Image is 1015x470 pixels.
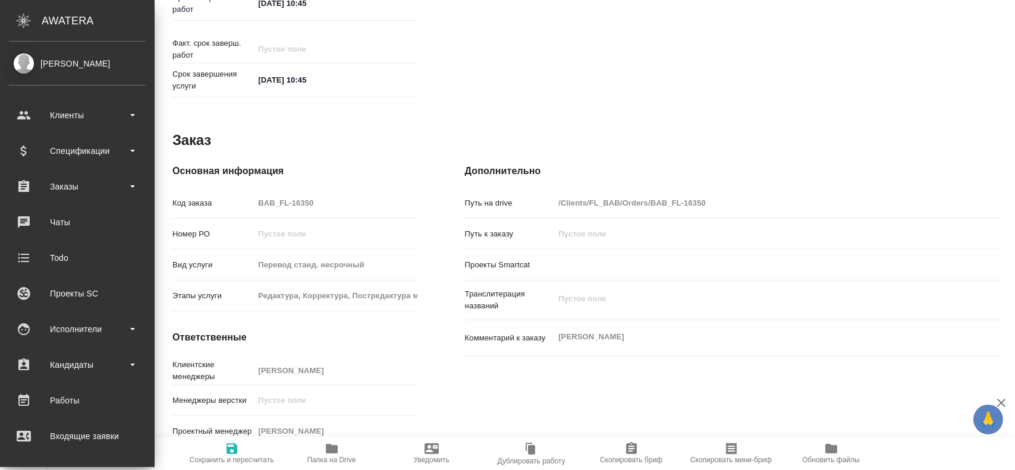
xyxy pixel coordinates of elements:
[42,9,155,33] div: AWATERA
[172,37,254,61] p: Факт. срок заверш. работ
[781,437,881,470] button: Обновить файлы
[9,249,146,267] div: Todo
[9,392,146,409] div: Работы
[172,359,254,383] p: Клиентские менеджеры
[182,437,282,470] button: Сохранить и пересчитать
[382,437,482,470] button: Уведомить
[254,225,417,242] input: Пустое поле
[254,40,358,58] input: Пустое поле
[172,330,417,345] h4: Ответственные
[3,243,152,273] a: Todo
[681,437,781,470] button: Скопировать мини-бриф
[9,213,146,231] div: Чаты
[973,405,1003,434] button: 🙏
[465,197,555,209] p: Путь на drive
[9,285,146,302] div: Проекты SC
[282,437,382,470] button: Папка на Drive
[465,228,555,240] p: Путь к заказу
[498,457,565,465] span: Дублировать работу
[554,327,957,347] textarea: [PERSON_NAME]
[9,427,146,445] div: Входящие заявки
[172,259,254,271] p: Вид услуги
[254,71,358,89] input: ✎ Введи что-нибудь
[172,197,254,209] p: Код заказа
[172,131,211,150] h2: Заказ
[802,456,860,464] span: Обновить файлы
[254,362,417,379] input: Пустое поле
[9,178,146,195] div: Заказы
[172,228,254,240] p: Номер РО
[172,290,254,302] p: Этапы услуги
[9,356,146,374] div: Кандидаты
[254,287,417,304] input: Пустое поле
[465,288,555,312] p: Транслитерация названий
[254,422,417,440] input: Пустое поле
[254,194,417,212] input: Пустое поле
[9,142,146,160] div: Спецификации
[3,207,152,237] a: Чаты
[600,456,662,464] span: Скопировать бриф
[172,164,417,178] h4: Основная информация
[414,456,450,464] span: Уведомить
[9,106,146,124] div: Клиенты
[482,437,582,470] button: Дублировать работу
[172,68,254,92] p: Срок завершения услуги
[465,332,555,344] p: Комментарий к заказу
[254,392,417,409] input: Пустое поле
[465,259,555,271] p: Проекты Smartcat
[9,320,146,338] div: Исполнители
[554,194,957,212] input: Пустое поле
[9,57,146,70] div: [PERSON_NAME]
[554,225,957,242] input: Пустое поле
[190,456,274,464] span: Сохранить и пересчитать
[172,395,254,406] p: Менеджеры верстки
[465,164,1002,178] h4: Дополнительно
[307,456,356,464] span: Папка на Drive
[690,456,772,464] span: Скопировать мини-бриф
[254,256,417,273] input: Пустое поле
[3,279,152,308] a: Проекты SC
[172,425,254,437] p: Проектный менеджер
[3,421,152,451] a: Входящие заявки
[978,407,998,432] span: 🙏
[3,386,152,415] a: Работы
[582,437,681,470] button: Скопировать бриф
